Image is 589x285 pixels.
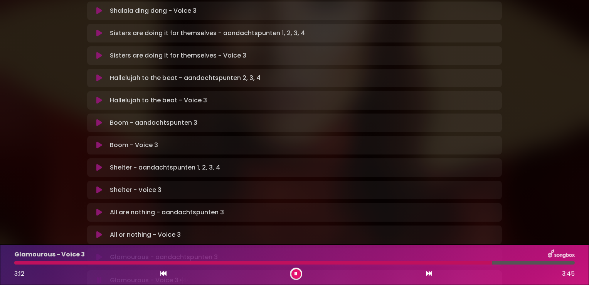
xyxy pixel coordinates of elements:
span: 3:45 [562,269,575,278]
img: songbox-logo-white.png [548,249,575,260]
p: Shalala ding dong - Voice 3 [110,6,197,15]
p: Sisters are doing it for themselves - Voice 3 [110,51,246,60]
p: All are nothing - aandachtspunten 3 [110,208,224,217]
span: 3:12 [14,269,24,278]
p: Boom - Voice 3 [110,141,158,150]
p: Boom - aandachtspunten 3 [110,118,197,127]
p: Sisters are doing it for themselves - aandachtspunten 1, 2, 3, 4 [110,29,305,38]
p: Hallelujah to the beat - aandachtspunten 2, 3, 4 [110,73,261,83]
p: All or nothing - Voice 3 [110,230,181,239]
p: Glamourous - Voice 3 [14,250,85,259]
p: Hallelujah to the beat - Voice 3 [110,96,207,105]
p: Shelter - Voice 3 [110,185,162,195]
p: Shelter - aandachtspunten 1, 2, 3, 4 [110,163,220,172]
